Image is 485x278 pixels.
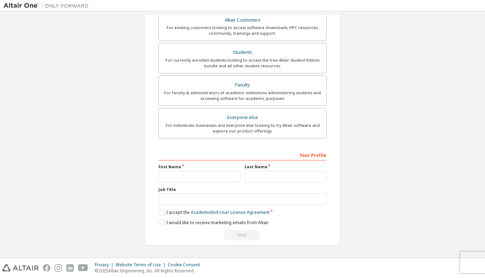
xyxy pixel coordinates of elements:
label: I accept the [158,209,269,215]
a: Academic End-User License Agreement [191,209,269,215]
div: For individuals, businesses and everyone else looking to try Altair software and explore our prod... [163,123,322,134]
div: Read and acccept EULA to continue [158,230,327,240]
p: © 2025 Altair Engineering, Inc. All Rights Reserved. [95,268,204,274]
label: I would like to receive marketing emails from Altair [158,220,269,226]
label: Job Title [158,187,327,192]
img: Altair One [4,2,92,9]
img: facebook.svg [43,264,50,272]
div: Everyone else [163,113,322,123]
label: Last Name [245,164,327,170]
div: Faculty [163,80,322,90]
div: For currently enrolled students looking to access the free Altair Student Edition bundle and all ... [163,57,322,69]
div: Privacy [95,262,116,268]
div: For faculty & administrators of academic institutions administering students and accessing softwa... [163,90,322,101]
div: Your Profile [158,149,327,160]
label: First Name [158,164,240,170]
div: Cookie Consent [168,262,204,268]
div: Students [163,47,322,57]
div: For existing customers looking to access software downloads, HPC resources, community, trainings ... [163,25,322,36]
div: Website Terms of Use [116,262,168,268]
img: linkedin.svg [66,264,74,272]
img: altair_logo.svg [2,264,39,272]
img: instagram.svg [55,264,62,272]
div: Altair Customers [163,15,322,25]
img: youtube.svg [78,264,88,272]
